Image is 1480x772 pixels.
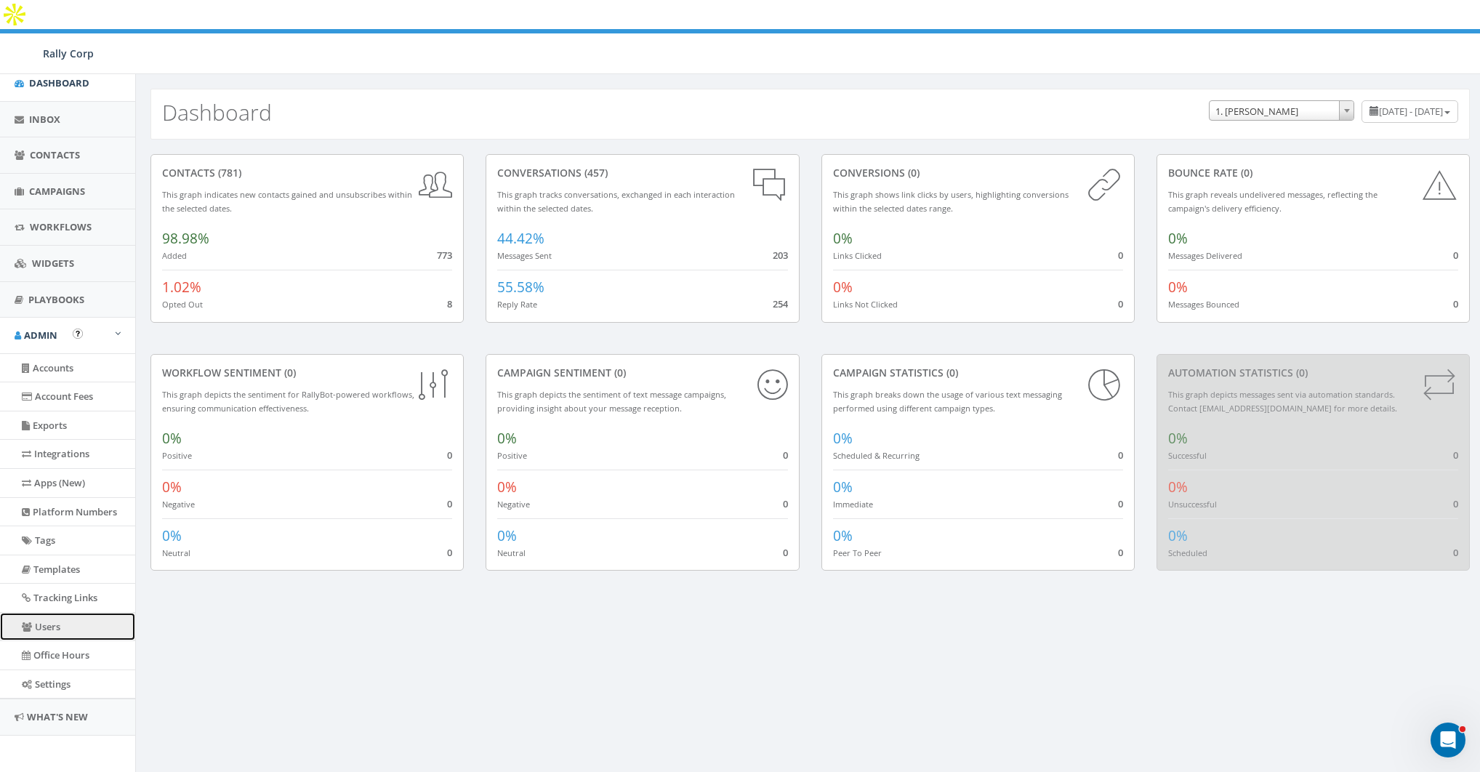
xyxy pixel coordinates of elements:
small: Negative [162,499,195,510]
span: 0% [497,478,517,496]
span: 8 [447,297,452,310]
span: (0) [1238,166,1252,180]
small: Messages Delivered [1168,250,1242,261]
span: (0) [281,366,296,379]
small: Scheduled & Recurring [833,450,920,461]
span: 0 [1118,546,1123,559]
small: This graph depicts the sentiment of text message campaigns, providing insight about your message ... [497,389,726,414]
span: (0) [944,366,958,379]
span: 0 [1118,297,1123,310]
span: (781) [215,166,241,180]
span: 0 [1118,249,1123,262]
span: 44.42% [497,229,544,248]
span: 0 [1453,449,1458,462]
small: This graph breaks down the usage of various text messaging performed using different campaign types. [833,389,1062,414]
small: Unsuccessful [1168,499,1217,510]
span: 203 [773,249,788,262]
span: [DATE] - [DATE] [1379,105,1443,118]
div: Campaign Sentiment [497,366,787,380]
span: 0% [162,478,182,496]
span: (0) [611,366,626,379]
span: Contacts [30,148,80,161]
span: 0% [833,526,853,545]
small: Neutral [162,547,190,558]
span: 0% [1168,429,1188,448]
span: 773 [437,249,452,262]
small: This graph tracks conversations, exchanged in each interaction within the selected dates. [497,189,735,214]
span: 0% [833,229,853,248]
small: Successful [1168,450,1207,461]
span: 0% [833,278,853,297]
span: What's New [27,710,88,723]
span: Admin [24,329,57,342]
span: 0% [1168,526,1188,545]
span: 0 [1118,497,1123,510]
span: Rally Corp [43,47,94,60]
small: This graph reveals undelivered messages, reflecting the campaign's delivery efficiency. [1168,189,1378,214]
span: 0% [162,526,182,545]
small: Added [162,250,187,261]
small: Reply Rate [497,299,537,310]
span: 0 [783,497,788,510]
iframe: Intercom live chat [1431,723,1465,757]
span: 254 [773,297,788,310]
small: Links Not Clicked [833,299,898,310]
small: Messages Bounced [1168,299,1239,310]
div: Automation Statistics [1168,366,1458,380]
div: Campaign Statistics [833,366,1123,380]
span: 55.58% [497,278,544,297]
span: 1. James Martin [1210,101,1354,121]
span: 0% [162,429,182,448]
span: 0 [447,497,452,510]
small: This graph indicates new contacts gained and unsubscribes within the selected dates. [162,189,412,214]
h2: Dashboard [162,100,272,124]
button: Open In-App Guide [73,329,83,339]
span: 0% [1168,478,1188,496]
small: Positive [497,450,527,461]
span: 0 [1453,497,1458,510]
span: 0 [783,546,788,559]
span: 0 [1453,249,1458,262]
span: 0% [833,478,853,496]
span: (0) [905,166,920,180]
span: 98.98% [162,229,209,248]
span: (0) [1293,366,1308,379]
span: Workflows [30,220,92,233]
div: Bounce Rate [1168,166,1458,180]
small: Positive [162,450,192,461]
span: Campaigns [29,185,85,198]
span: Inbox [29,113,60,126]
div: Workflow Sentiment [162,366,452,380]
small: This graph depicts the sentiment for RallyBot-powered workflows, ensuring communication effective... [162,389,414,414]
small: This graph depicts messages sent via automation standards. Contact [EMAIL_ADDRESS][DOMAIN_NAME] f... [1168,389,1397,414]
span: 0% [1168,229,1188,248]
small: This graph shows link clicks by users, highlighting conversions within the selected dates range. [833,189,1069,214]
small: Neutral [497,547,526,558]
small: Opted Out [162,299,203,310]
span: 0 [783,449,788,462]
span: 0% [833,429,853,448]
small: Negative [497,499,530,510]
span: 0 [1453,546,1458,559]
span: 0 [447,449,452,462]
span: Widgets [32,257,74,270]
span: 1.02% [162,278,201,297]
span: 1. James Martin [1209,100,1354,121]
small: Immediate [833,499,873,510]
small: Scheduled [1168,547,1207,558]
small: Messages Sent [497,250,552,261]
span: 0 [1453,297,1458,310]
span: (457) [582,166,608,180]
div: conversations [497,166,787,180]
div: contacts [162,166,452,180]
span: 0% [497,526,517,545]
span: 0 [1118,449,1123,462]
span: 0% [497,429,517,448]
small: Peer To Peer [833,547,882,558]
span: 0% [1168,278,1188,297]
span: 0 [447,546,452,559]
span: Playbooks [28,293,84,306]
div: conversions [833,166,1123,180]
span: Dashboard [29,76,89,89]
small: Links Clicked [833,250,882,261]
